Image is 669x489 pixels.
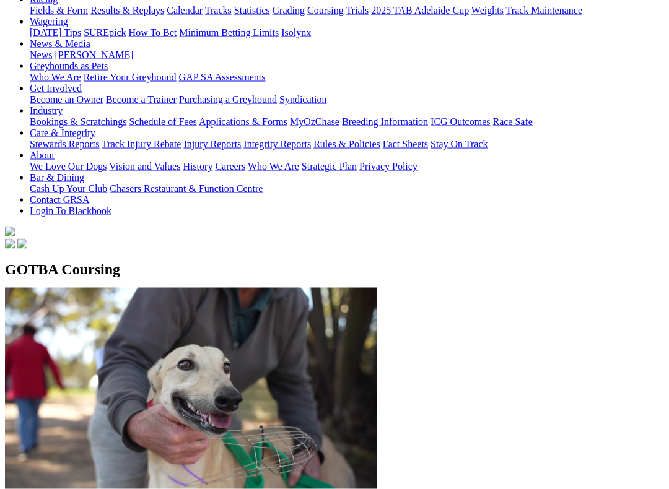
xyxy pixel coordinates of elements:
[5,261,120,277] span: GOTBA Coursing
[30,50,664,61] div: News & Media
[279,94,326,105] a: Syndication
[55,50,133,60] a: [PERSON_NAME]
[102,139,181,149] a: Track Injury Rebate
[30,116,126,127] a: Bookings & Scratchings
[30,27,81,38] a: [DATE] Tips
[431,139,488,149] a: Stay On Track
[30,105,63,116] a: Industry
[17,239,27,249] img: twitter.svg
[30,61,108,71] a: Greyhounds as Pets
[30,150,55,160] a: About
[281,27,311,38] a: Isolynx
[30,183,107,194] a: Cash Up Your Club
[371,5,469,15] a: 2025 TAB Adelaide Cup
[179,27,279,38] a: Minimum Betting Limits
[492,116,532,127] a: Race Safe
[342,116,428,127] a: Breeding Information
[431,116,490,127] a: ICG Outcomes
[290,116,339,127] a: MyOzChase
[110,183,263,194] a: Chasers Restaurant & Function Centre
[383,139,428,149] a: Fact Sheets
[30,139,99,149] a: Stewards Reports
[183,139,241,149] a: Injury Reports
[30,194,89,205] a: Contact GRSA
[30,72,81,82] a: Who We Are
[30,5,88,15] a: Fields & Form
[30,94,103,105] a: Become an Owner
[30,38,90,49] a: News & Media
[106,94,177,105] a: Become a Trainer
[30,27,664,38] div: Wagering
[199,116,287,127] a: Applications & Forms
[179,94,277,105] a: Purchasing a Greyhound
[243,139,311,149] a: Integrity Reports
[84,72,177,82] a: Retire Your Greyhound
[215,161,245,171] a: Careers
[30,128,95,138] a: Care & Integrity
[179,72,266,82] a: GAP SA Assessments
[84,27,126,38] a: SUREpick
[307,5,344,15] a: Coursing
[129,116,196,127] a: Schedule of Fees
[30,50,52,60] a: News
[30,172,84,183] a: Bar & Dining
[506,5,582,15] a: Track Maintenance
[30,139,664,150] div: Care & Integrity
[167,5,203,15] a: Calendar
[234,5,270,15] a: Statistics
[30,161,664,172] div: About
[30,16,68,27] a: Wagering
[30,206,111,216] a: Login To Blackbook
[5,239,15,249] img: facebook.svg
[313,139,380,149] a: Rules & Policies
[30,183,664,194] div: Bar & Dining
[302,161,357,171] a: Strategic Plan
[30,94,664,105] div: Get Involved
[30,83,82,93] a: Get Involved
[359,161,418,171] a: Privacy Policy
[183,161,212,171] a: History
[109,161,180,171] a: Vision and Values
[129,27,177,38] a: How To Bet
[30,161,107,171] a: We Love Our Dogs
[205,5,232,15] a: Tracks
[90,5,164,15] a: Results & Replays
[5,227,15,236] img: logo-grsa-white.png
[273,5,305,15] a: Grading
[30,5,664,16] div: Racing
[248,161,299,171] a: Who We Are
[471,5,504,15] a: Weights
[30,72,664,83] div: Greyhounds as Pets
[30,116,664,128] div: Industry
[346,5,369,15] a: Trials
